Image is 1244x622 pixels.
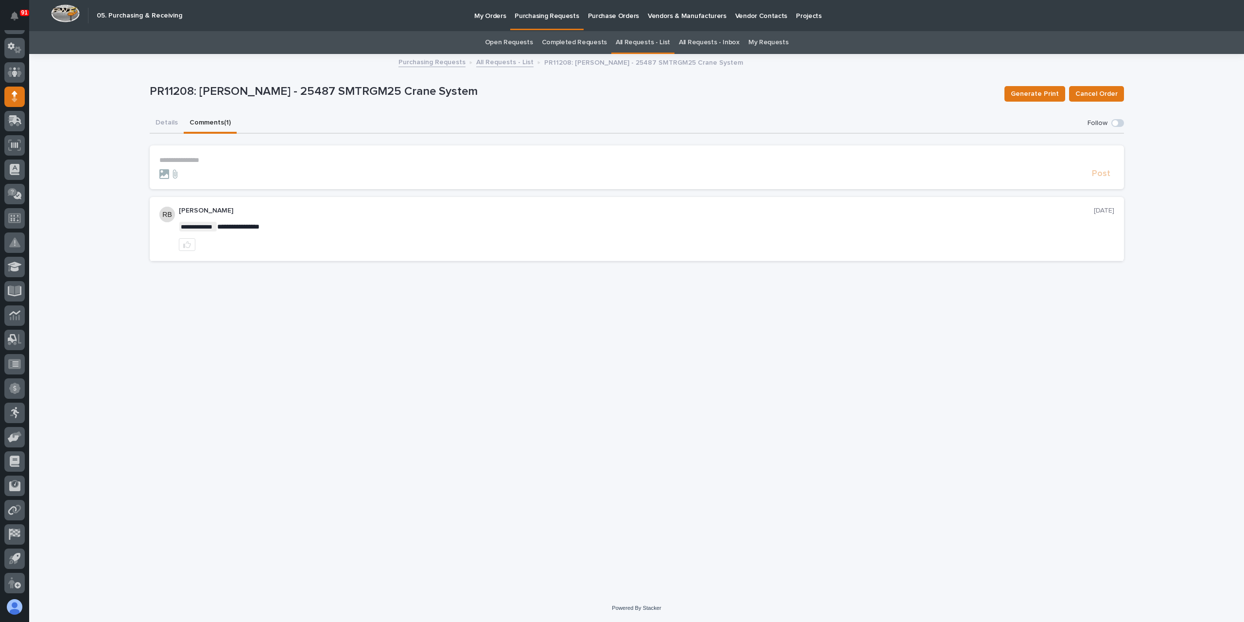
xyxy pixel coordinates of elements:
[1088,119,1107,127] p: Follow
[179,207,1094,215] p: [PERSON_NAME]
[150,113,184,134] button: Details
[179,238,195,251] button: like this post
[1069,86,1124,102] button: Cancel Order
[1088,168,1114,179] button: Post
[612,605,661,611] a: Powered By Stacker
[150,85,997,99] p: PR11208: [PERSON_NAME] - 25487 SMTRGM25 Crane System
[4,597,25,617] button: users-avatar
[542,31,607,54] a: Completed Requests
[748,31,789,54] a: My Requests
[21,9,28,16] p: 91
[1075,88,1118,100] span: Cancel Order
[1004,86,1065,102] button: Generate Print
[4,6,25,26] button: Notifications
[184,113,237,134] button: Comments (1)
[97,12,182,20] h2: 05. Purchasing & Receiving
[679,31,740,54] a: All Requests - Inbox
[12,12,25,27] div: Notifications91
[544,56,743,67] p: PR11208: [PERSON_NAME] - 25487 SMTRGM25 Crane System
[1011,88,1059,100] span: Generate Print
[51,4,80,22] img: Workspace Logo
[1094,207,1114,215] p: [DATE]
[398,56,466,67] a: Purchasing Requests
[616,31,670,54] a: All Requests - List
[485,31,533,54] a: Open Requests
[476,56,534,67] a: All Requests - List
[1092,168,1110,179] span: Post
